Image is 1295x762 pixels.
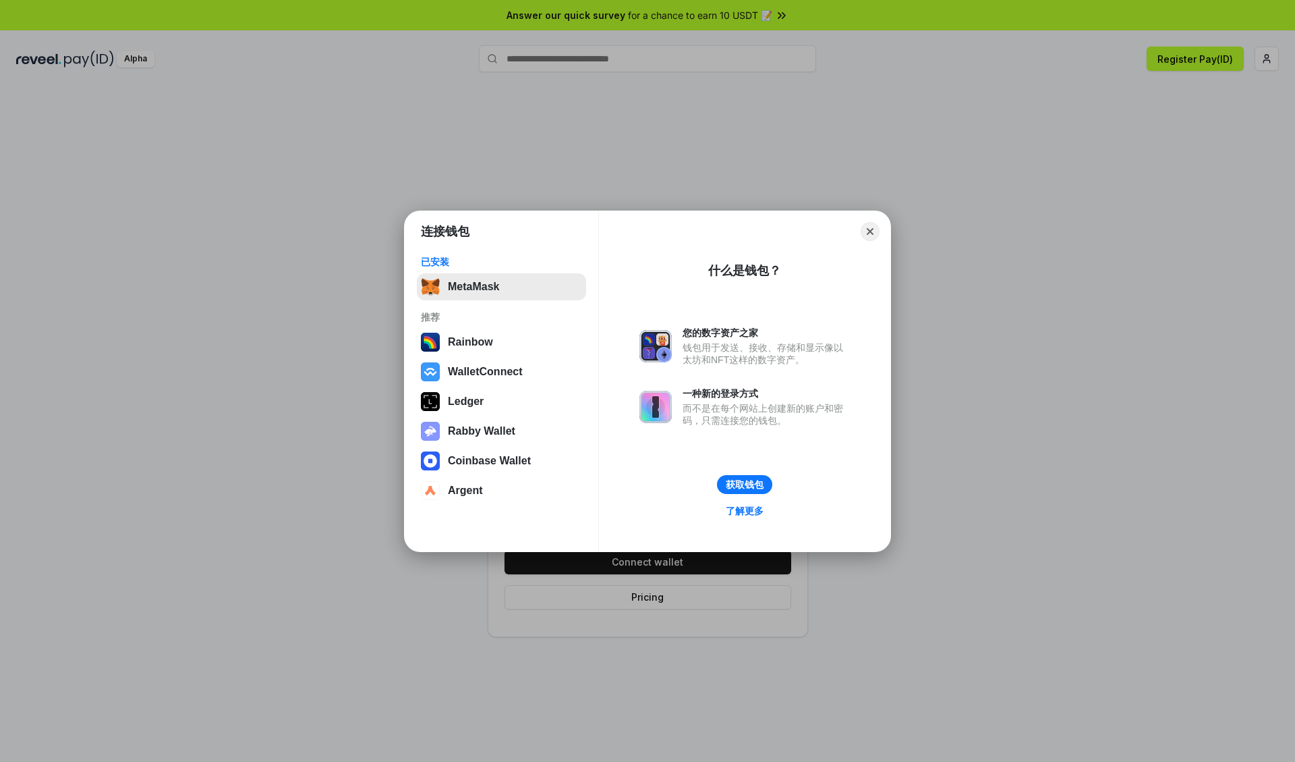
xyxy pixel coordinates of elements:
[448,396,484,408] div: Ledger
[726,479,764,491] div: 获取钱包
[448,336,493,348] div: Rainbow
[421,362,440,381] img: svg+xml,%3Csvg%20width%3D%2228%22%20height%3D%2228%22%20viewBox%3D%220%200%2028%2028%22%20fill%3D...
[708,263,781,279] div: 什么是钱包？
[861,222,880,241] button: Close
[448,485,483,497] div: Argent
[448,366,523,378] div: WalletConnect
[683,342,850,366] div: 钱包用于发送、接收、存储和显示像以太坊和NFT这样的数字资产。
[417,329,586,356] button: Rainbow
[417,358,586,385] button: WalletConnect
[726,505,764,517] div: 了解更多
[421,223,469,240] h1: 连接钱包
[448,455,531,467] div: Coinbase Wallet
[639,330,672,362] img: svg+xml,%3Csvg%20xmlns%3D%22http%3A%2F%2Fwww.w3.org%2F2000%2Fsvg%22%20fill%3D%22none%22%20viewBox...
[448,425,515,437] div: Rabby Wallet
[421,422,440,441] img: svg+xml,%3Csvg%20xmlns%3D%22http%3A%2F%2Fwww.w3.org%2F2000%2Fsvg%22%20fill%3D%22none%22%20viewBox...
[421,256,582,268] div: 已安装
[421,481,440,500] img: svg+xml,%3Csvg%20width%3D%2228%22%20height%3D%2228%22%20viewBox%3D%220%200%2028%2028%22%20fill%3D...
[448,281,499,293] div: MetaMask
[683,327,850,339] div: 您的数字资产之家
[718,502,772,520] a: 了解更多
[683,387,850,400] div: 一种新的登录方式
[639,391,672,423] img: svg+xml,%3Csvg%20xmlns%3D%22http%3A%2F%2Fwww.w3.org%2F2000%2Fsvg%22%20fill%3D%22none%22%20viewBox...
[417,388,586,415] button: Ledger
[421,311,582,323] div: 推荐
[717,475,772,494] button: 获取钱包
[421,452,440,470] img: svg+xml,%3Csvg%20width%3D%2228%22%20height%3D%2228%22%20viewBox%3D%220%200%2028%2028%22%20fill%3D...
[417,418,586,445] button: Rabby Wallet
[417,447,586,474] button: Coinbase Wallet
[683,402,850,427] div: 而不是在每个网站上创建新的账户和密码，只需连接您的钱包。
[421,333,440,352] img: svg+xml,%3Csvg%20width%3D%22120%22%20height%3D%22120%22%20viewBox%3D%220%200%20120%20120%22%20fil...
[417,477,586,504] button: Argent
[421,392,440,411] img: svg+xml,%3Csvg%20xmlns%3D%22http%3A%2F%2Fwww.w3.org%2F2000%2Fsvg%22%20width%3D%2228%22%20height%3...
[421,277,440,296] img: svg+xml,%3Csvg%20fill%3D%22none%22%20height%3D%2233%22%20viewBox%3D%220%200%2035%2033%22%20width%...
[417,273,586,300] button: MetaMask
